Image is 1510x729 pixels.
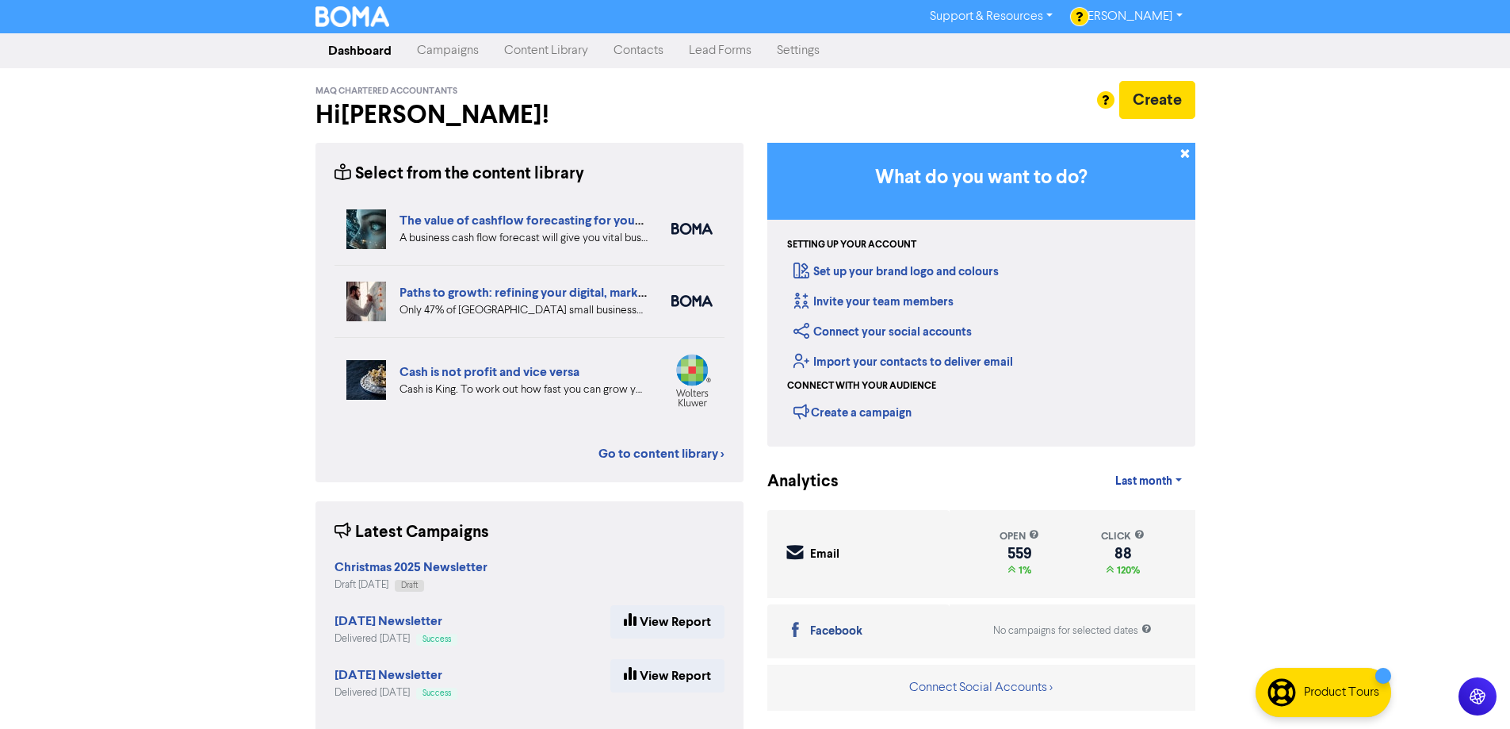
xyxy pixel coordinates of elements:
[671,295,713,307] img: boma
[791,167,1172,190] h3: What do you want to do?
[793,264,999,279] a: Set up your brand logo and colours
[334,613,442,629] strong: [DATE] Newsletter
[315,6,390,27] img: BOMA Logo
[399,213,691,228] a: The value of cashflow forecasting for your business
[334,577,487,593] div: Draft [DATE]
[404,35,491,67] a: Campaigns
[601,35,676,67] a: Contacts
[399,230,648,247] div: A business cash flow forecast will give you vital business intelligence to help you scenario-plan...
[334,670,442,682] a: [DATE] Newsletter
[334,520,489,545] div: Latest Campaigns
[793,400,912,424] div: Create a campaign
[610,659,724,693] a: View Report
[1119,81,1195,119] button: Create
[793,294,954,309] a: Invite your team members
[399,285,774,301] a: Paths to growth: refining your digital, market and export strategies
[671,223,713,235] img: boma_accounting
[787,379,936,393] div: Connect with your audience
[399,302,648,319] div: Only 47% of New Zealand small businesses expect growth in 2025. We’ve highlighted four key ways y...
[1000,547,1039,560] div: 559
[491,35,601,67] a: Content Library
[334,162,584,186] div: Select from the content library
[315,86,457,97] span: MAQ Chartered Accountants
[315,100,744,130] h2: Hi [PERSON_NAME] !
[676,35,764,67] a: Lead Forms
[334,616,442,628] a: [DATE] Newsletter
[767,143,1195,447] div: Getting Started in BOMA
[422,635,451,643] span: Success
[334,685,457,700] div: Delivered [DATE]
[1065,4,1195,29] a: [PERSON_NAME]
[399,382,648,398] div: Cash is King. To work out how fast you can grow your business, you need to look at your projected...
[1015,564,1031,577] span: 1%
[334,631,457,647] div: Delivered [DATE]
[399,364,579,380] a: Cash is not profit and vice versa
[793,324,972,340] a: Connect your social accounts
[598,444,724,463] a: Go to content library >
[334,562,487,574] a: Christmas 2025 Newsletter
[1103,466,1195,497] a: Last month
[610,605,724,639] a: View Report
[810,623,862,641] div: Facebook
[671,354,713,407] img: wolterskluwer
[993,623,1152,639] div: No campaigns for selected dates
[767,470,819,494] div: Analytics
[1101,529,1145,544] div: click
[334,559,487,575] strong: Christmas 2025 Newsletter
[315,35,404,67] a: Dashboard
[917,4,1065,29] a: Support & Resources
[764,35,832,67] a: Settings
[908,677,1053,698] button: Connect Social Accounts >
[793,355,1013,370] a: Import your contacts to deliver email
[810,546,839,564] div: Email
[1114,564,1140,577] span: 120%
[1115,474,1172,489] span: Last month
[422,689,451,697] span: Success
[787,238,916,252] div: Setting up your account
[401,581,418,589] span: Draft
[1431,653,1510,729] iframe: Chat Widget
[1101,547,1145,560] div: 88
[334,667,442,683] strong: [DATE] Newsletter
[1000,529,1039,544] div: open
